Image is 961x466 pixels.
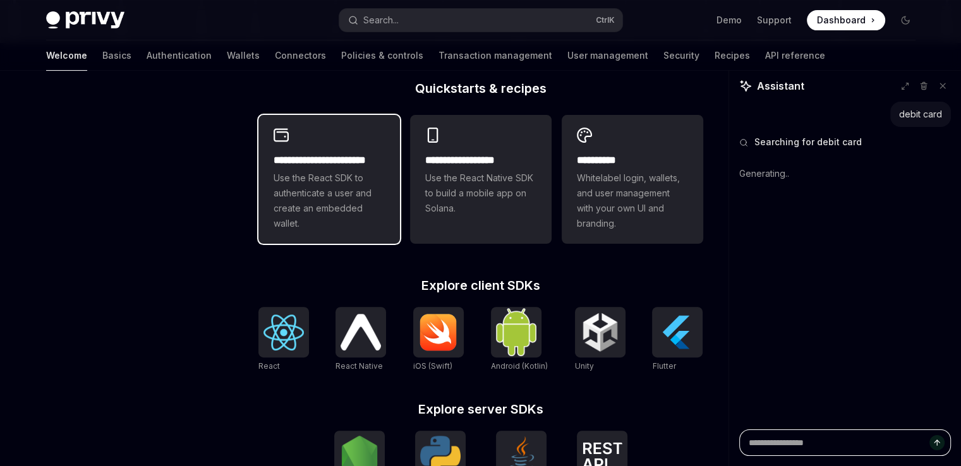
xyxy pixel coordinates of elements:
a: Welcome [46,40,87,71]
a: **** *****Whitelabel login, wallets, and user management with your own UI and branding. [562,115,703,244]
span: Android (Kotlin) [491,361,548,371]
span: Use the React Native SDK to build a mobile app on Solana. [425,170,536,216]
a: Connectors [275,40,326,71]
a: Demo [716,14,742,27]
div: Generating.. [739,157,951,190]
a: ReactReact [258,307,309,373]
span: Unity [575,361,594,371]
a: Recipes [715,40,750,71]
span: Flutter [652,361,675,371]
span: iOS (Swift) [413,361,452,371]
button: Searching for debit card [739,136,951,148]
h2: Quickstarts & recipes [258,82,703,95]
span: Assistant [757,78,804,93]
a: Security [663,40,699,71]
img: React Native [341,314,381,350]
span: Use the React SDK to authenticate a user and create an embedded wallet. [274,170,385,231]
h2: Explore client SDKs [258,279,703,292]
span: React Native [335,361,383,371]
img: iOS (Swift) [418,313,459,351]
a: Transaction management [438,40,552,71]
a: React NativeReact Native [335,307,386,373]
a: Authentication [147,40,212,71]
a: API reference [765,40,825,71]
button: Toggle dark mode [895,10,916,30]
span: Dashboard [817,14,866,27]
div: debit card [899,108,942,121]
a: iOS (Swift)iOS (Swift) [413,307,464,373]
span: React [258,361,280,371]
img: Flutter [657,312,698,352]
button: Open search [339,9,622,32]
a: Dashboard [807,10,885,30]
a: Support [757,14,792,27]
a: UnityUnity [575,307,626,373]
button: Send message [929,435,945,450]
img: dark logo [46,11,124,29]
textarea: Ask a question... [739,429,951,456]
img: React [263,314,304,350]
span: Whitelabel login, wallets, and user management with your own UI and branding. [577,170,688,231]
img: Android (Kotlin) [496,308,536,355]
a: Android (Kotlin)Android (Kotlin) [491,307,548,373]
a: User management [567,40,648,71]
a: **** **** **** ***Use the React Native SDK to build a mobile app on Solana. [410,115,552,244]
a: FlutterFlutter [652,307,703,373]
span: Searching for debit card [754,136,862,148]
h2: Explore server SDKs [258,403,703,415]
span: Ctrl K [596,15,615,25]
a: Basics [102,40,131,71]
a: Policies & controls [341,40,423,71]
img: Unity [580,312,620,352]
div: Search... [363,13,399,28]
a: Wallets [227,40,260,71]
